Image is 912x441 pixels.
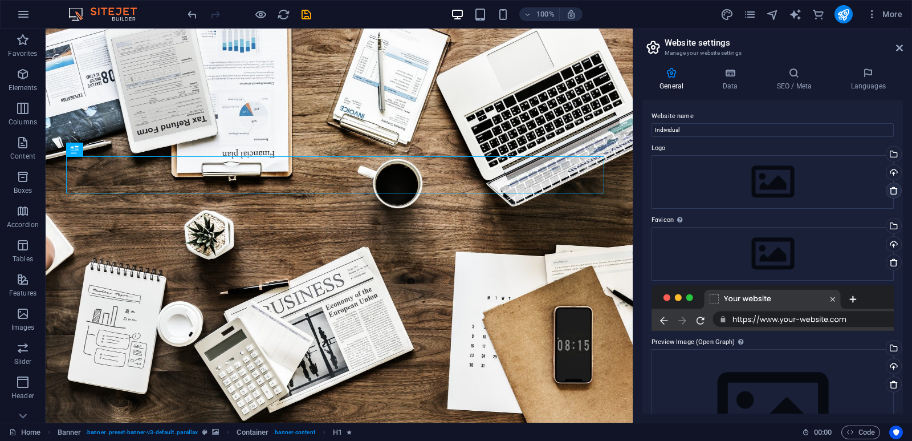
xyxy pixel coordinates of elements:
i: Publish [837,8,850,21]
h3: Manage your website settings [665,48,880,58]
i: Element contains an animation [347,429,352,435]
p: Columns [9,118,37,127]
p: Tables [13,254,33,264]
button: undo [185,7,199,21]
h4: SEO / Meta [759,67,833,91]
i: Save (Ctrl+S) [300,8,313,21]
button: reload [276,7,290,21]
i: This element is a customizable preset [202,429,207,435]
p: Header [11,391,34,400]
button: commerce [812,7,825,21]
span: Click to select. Double-click to edit [237,426,268,439]
p: Accordion [7,220,39,229]
span: Code [846,426,875,439]
span: Click to select. Double-click to edit [333,426,342,439]
i: Design (Ctrl+Alt+Y) [720,8,734,21]
p: Favorites [8,49,37,58]
p: Images [11,323,35,332]
div: Select files from the file manager, stock photos, or upload file(s) [652,227,894,281]
span: Click to select. Double-click to edit [58,426,82,439]
p: Boxes [14,186,32,195]
button: More [862,5,907,23]
h2: Website settings [665,38,903,48]
label: Favicon [652,213,894,227]
button: design [720,7,734,21]
i: On resize automatically adjust zoom level to fit chosen device. [566,9,576,19]
button: pages [743,7,757,21]
nav: breadcrumb [58,426,352,439]
label: Logo [652,141,894,155]
button: Code [841,426,880,439]
button: save [299,7,313,21]
input: Name... [652,123,894,137]
span: . banner-content [273,426,315,439]
label: Website name [652,110,894,123]
i: Navigator [766,8,779,21]
p: Content [10,152,35,161]
button: 100% [519,7,560,21]
h4: General [642,67,705,91]
h6: 100% [536,7,555,21]
h6: Session time [802,426,832,439]
button: publish [834,5,853,23]
label: Preview Image (Open Graph) [652,335,894,349]
div: Select files from the file manager, stock photos, or upload file(s) [652,155,894,209]
span: . banner .preset-banner-v3-default .parallax [85,426,198,439]
a: Click to cancel selection. Double-click to open Pages [9,426,40,439]
h4: Data [705,67,759,91]
button: text_generator [789,7,803,21]
i: Undo: Website logo changed (Ctrl+Z) [186,8,199,21]
p: Slider [14,357,32,366]
p: Features [9,289,36,298]
p: Elements [9,83,38,92]
i: AI Writer [789,8,802,21]
img: Editor Logo [66,7,151,21]
i: This element contains a background [212,429,219,435]
button: Usercentrics [889,426,903,439]
button: navigator [766,7,780,21]
span: 00 00 [814,426,832,439]
h4: Languages [833,67,903,91]
span: More [866,9,902,20]
i: Commerce [812,8,825,21]
span: : [822,428,824,436]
